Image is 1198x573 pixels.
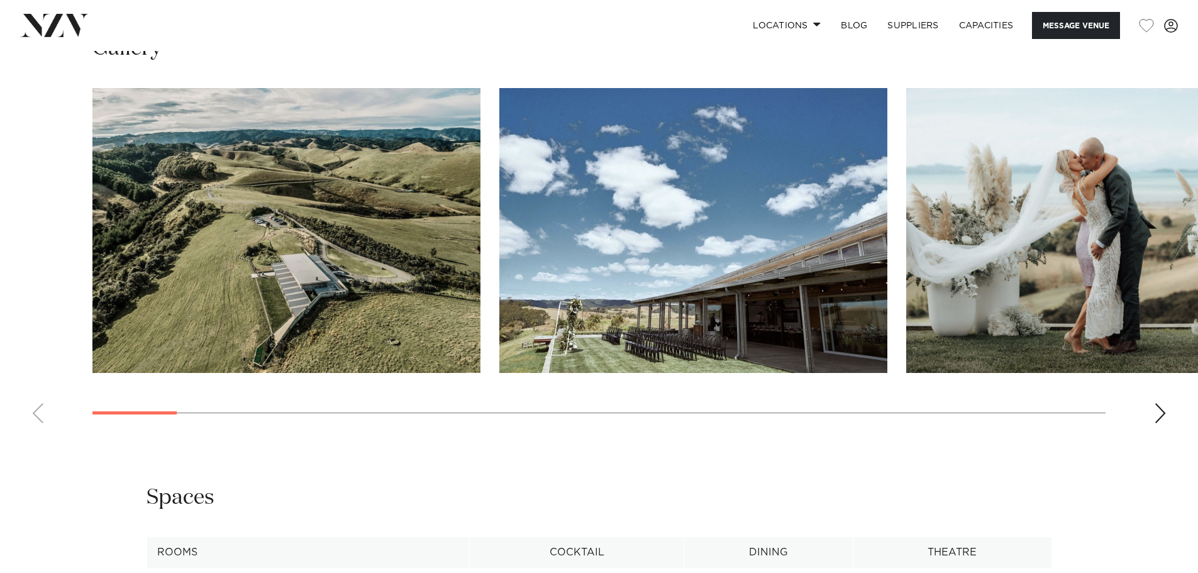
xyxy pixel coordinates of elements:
a: BLOG [831,12,877,39]
th: Cocktail [470,537,684,568]
button: Message Venue [1032,12,1120,39]
a: SUPPLIERS [877,12,948,39]
a: Capacities [949,12,1024,39]
th: Dining [684,537,853,568]
h2: Spaces [147,484,214,512]
swiper-slide: 1 / 30 [92,88,480,373]
swiper-slide: 2 / 30 [499,88,887,373]
th: Theatre [853,537,1051,568]
th: Rooms [147,537,470,568]
a: Locations [743,12,831,39]
img: nzv-logo.png [20,14,89,36]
